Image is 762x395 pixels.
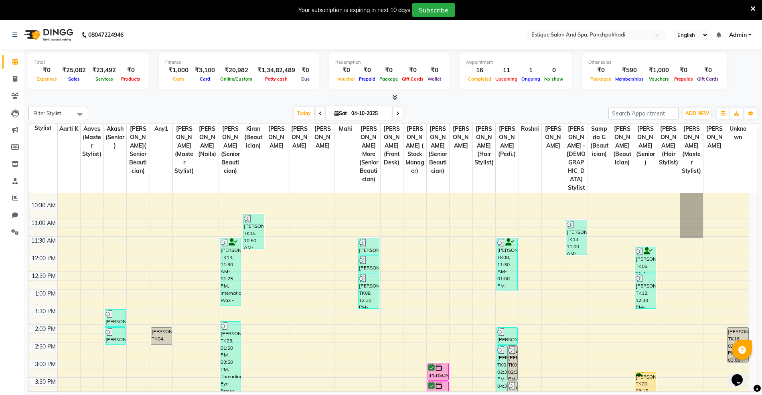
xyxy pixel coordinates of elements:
span: Filter Stylist [33,110,61,116]
div: [PERSON_NAME], TK12, 12:30 PM-01:30 PM, Moroccan Hair Spa - Hair Below Shoulder (₹4125) [635,274,656,308]
div: ₹0 [588,66,613,75]
span: [PERSON_NAME] [703,124,726,151]
span: Products [119,76,142,82]
span: Prepaids [672,76,695,82]
span: Gift Cards [695,76,721,82]
span: Memberships [613,76,646,82]
span: [PERSON_NAME] [450,124,472,151]
span: Cash [171,76,186,82]
div: ₹0 [335,66,357,75]
span: Services [93,76,115,82]
span: Ongoing [519,76,542,82]
div: Total [34,59,142,66]
span: [PERSON_NAME](nails) [196,124,219,159]
span: Online/Custom [218,76,254,82]
div: [PERSON_NAME], TK16, 02:00 PM-03:00 PM, Nail Extension - Refills 1 month [728,328,748,362]
span: [PERSON_NAME] More (Senior Beautician) [357,124,380,184]
div: 2:00 PM [33,325,57,333]
div: [PERSON_NAME], TK23, 01:50 PM-03:50 PM, Threading- Eye Brows (₹75),Threading- Upper Lip (₹65),Thr... [220,322,241,392]
span: Akash (Senior) [104,124,127,151]
span: [PERSON_NAME] - [DEMOGRAPHIC_DATA] Stylist [565,124,588,193]
div: Stylist [28,124,57,132]
span: aarti k [58,124,81,134]
div: [PERSON_NAME], TK06, 11:45 AM-12:30 PM, Hair Cut and [PERSON_NAME] Shaping - Senior [635,247,656,273]
div: [PERSON_NAME], TK14, 11:30 AM-01:25 PM, International Wax - Under Arms (₹225),Threading- Eye Brow... [220,238,241,306]
div: 11:00 AM [30,219,57,227]
button: Subscribe [412,3,455,17]
div: ₹0 [426,66,443,75]
span: Admin [729,31,747,39]
span: [PERSON_NAME](Hair stylist) [473,124,496,168]
span: Sat [332,110,349,116]
span: [PERSON_NAME] (Hair stylist) [657,124,680,168]
div: ₹0 [298,66,312,75]
span: Wallet [426,76,443,82]
div: [PERSON_NAME], TK08, 12:00 PM-12:30 PM, [PERSON_NAME] - Face & Neck [359,256,379,273]
span: Due [299,76,312,82]
b: 08047224946 [88,24,124,46]
span: [PERSON_NAME] [265,124,288,151]
div: [PERSON_NAME], TK18, 03:00 PM-03:30 PM, International Wax - Full Arms [428,363,448,380]
div: ₹0 [34,66,59,75]
span: Completed [466,76,493,82]
div: [PERSON_NAME], TK15, 10:50 AM-11:50 AM, Threading- Upper Lip (₹65),Threading- Chin (₹50) [243,214,264,249]
span: Aaves (master stylist) [81,124,103,159]
span: Sales [66,76,82,82]
div: [PERSON_NAME] mam, TK05, 01:30 PM-02:00 PM, ADDITIONAL WASH WITH HAIR CUT - Regular Wash [DEMOGRA... [105,310,126,326]
div: Your subscription is expiring in next 10 days [298,6,410,14]
span: [PERSON_NAME] (Senior Beautician) [427,124,450,176]
span: Petty cash [263,76,290,82]
div: ₹0 [672,66,695,75]
div: ₹590 [613,66,646,75]
input: Search Appointment [608,107,679,120]
div: ₹1,000 [646,66,672,75]
div: [PERSON_NAME] mam, TK05, 02:00 PM-02:30 PM, Reflexology - Foot reflexology with Relaxing Balm (₹875) [497,328,517,344]
div: [PERSON_NAME], TK08, 12:30 PM-01:30 PM, Age Lock's - Youthful Facial [359,274,379,308]
div: Finance [165,59,312,66]
div: [PERSON_NAME], TK01, 02:30 PM-03:30 PM, [GEOGRAPHIC_DATA] [508,346,518,380]
div: ₹3,100 [192,66,218,75]
span: Sampda G (Beautician) [588,124,611,159]
div: [PERSON_NAME] mam, TK05, 02:00 PM-02:30 PM, Styling Women - Blow Dry - Hair Below Shoulder [105,328,126,344]
span: Roshni [519,124,542,134]
div: ₹0 [357,66,377,75]
div: 11 [493,66,519,75]
iframe: chat widget [728,363,754,387]
span: Today [294,107,314,120]
span: [PERSON_NAME] (master stylist) [680,124,703,176]
span: [PERSON_NAME]( Senior Beautician) [127,124,150,176]
div: ₹20,982 [218,66,254,75]
div: 1:00 PM [33,290,57,298]
span: Kiran (Beautician) [242,124,265,151]
div: ₹1,34,82,489 [254,66,298,75]
span: Card [198,76,212,82]
div: ₹0 [119,66,142,75]
div: ₹0 [695,66,721,75]
div: Other sales [588,59,721,66]
div: 3:00 PM [33,360,57,369]
span: Any1 [150,124,173,134]
div: 3:30 PM [33,378,57,386]
span: [PERSON_NAME] ( Stock Manager) [403,124,426,176]
div: 10:30 AM [30,201,57,210]
div: [PERSON_NAME], TK13, 11:00 AM-12:00 PM, hair + wash combo - master,[PERSON_NAME] shaping (₹281) [566,220,587,255]
div: Redemption [335,59,443,66]
div: 1:30 PM [33,307,57,316]
div: ₹0 [377,66,400,75]
div: ₹1,000 [165,66,192,75]
div: 12:00 PM [30,254,57,263]
span: [PERSON_NAME] (Senior) [634,124,657,168]
span: [PERSON_NAME] [311,124,334,151]
div: ₹23,492 [89,66,119,75]
div: 11:30 AM [30,237,57,245]
div: 16 [466,66,493,75]
input: 2025-10-04 [349,107,389,120]
span: Unknown [726,124,749,142]
div: [PERSON_NAME], TK08, 11:30 AM-12:00 PM, Threading- Eye Brows [359,238,379,255]
span: Prepaid [357,76,377,82]
span: Packages [588,76,613,82]
span: ADD NEW [685,110,709,116]
span: Voucher [335,76,357,82]
div: 2:30 PM [33,342,57,351]
span: [PERSON_NAME] [288,124,311,151]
